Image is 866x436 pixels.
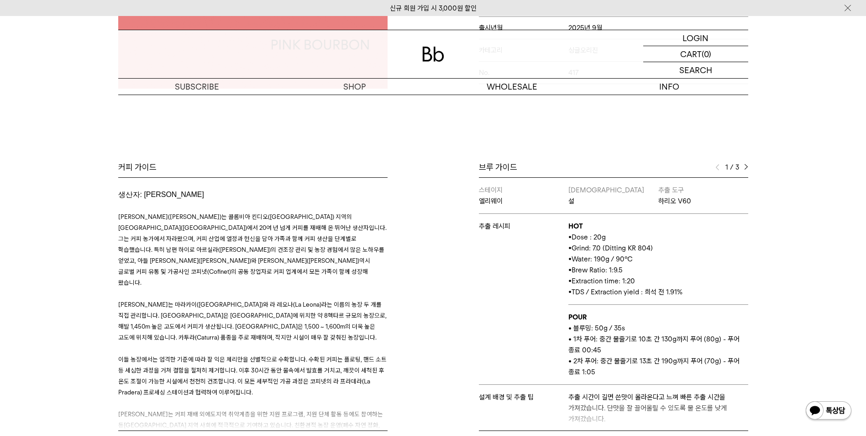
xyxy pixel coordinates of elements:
b: HOT [568,222,583,230]
a: CART (0) [643,46,748,62]
div: 브루 가이드 [479,162,748,173]
p: • [568,287,748,298]
span: / [730,162,734,173]
p: • [568,276,748,287]
p: • [568,243,748,254]
p: LOGIN [682,30,709,46]
b: POUR [568,313,587,321]
p: CART [680,46,702,62]
a: 신규 회원 가입 시 3,000원 할인 [390,4,477,12]
p: • [568,265,748,276]
span: • 1차 푸어: 중간 물줄기로 10초 간 130g까지 푸어 (80g) - 푸어 종료 00:45 [568,335,740,354]
div: 커피 가이드 [118,162,388,173]
span: [PERSON_NAME]([PERSON_NAME])는 콜롬비아 킨디오([GEOGRAPHIC_DATA]) 지역의 [GEOGRAPHIC_DATA]([GEOGRAPHIC_DATA]... [118,213,387,286]
span: 스테이지 [479,186,503,194]
span: • 블루밍: 50g / 35s [568,324,625,332]
span: [PERSON_NAME]는 마라카이([GEOGRAPHIC_DATA])와 라 레오나(La Leona)라는 이름의 농장 두 개를 직접 관리합니다. [GEOGRAPHIC_DATA]... [118,301,387,341]
span: Water: 190g / 90°C [572,255,633,263]
p: (0) [702,46,711,62]
p: • [568,232,748,243]
span: TDS / Extraction yield : 희석 전 1.91% [572,288,682,296]
span: • 2차 푸어: 중간 물줄기로 13초 간 190g까지 푸어 (70g) - 푸어 종료 1:05 [568,357,740,376]
p: 설 [568,196,658,207]
p: • [568,254,748,265]
p: INFO [591,79,748,95]
p: 설계 배경 및 추출 팁 [479,392,569,403]
span: 생산자: [PERSON_NAME] [118,191,204,198]
p: SEARCH [679,62,712,78]
span: [DEMOGRAPHIC_DATA] [568,186,644,194]
img: 로고 [422,47,444,62]
a: SUBSCRIBE [118,79,276,95]
span: Extraction time: 1:20 [572,277,635,285]
p: 추출 시간이 길면 쓴맛이 올라온다고 느껴 빠른 추출 시간을 가져갔습니다. 단맛을 잘 끌어올릴 수 있도록 물 온도를 낮게 가져갔습니다. [568,392,748,425]
p: 엘리웨이 [479,196,569,207]
p: 하리오 V60 [658,196,748,207]
span: Dose : 20g [572,233,606,241]
img: 카카오톡 채널 1:1 채팅 버튼 [805,400,852,422]
a: SHOP [276,79,433,95]
span: 3 [735,162,740,173]
p: 추출 레시피 [479,221,569,232]
span: 1 [724,162,728,173]
p: WHOLESALE [433,79,591,95]
span: 추출 도구 [658,186,684,194]
a: LOGIN [643,30,748,46]
span: Brew Ratio: 1:9.5 [572,266,623,274]
span: 이들 농장에서는 엄격한 기준에 따라 잘 익은 체리만을 선별적으로 수확합니다. 수확된 커피는 플로팅, 핸드 소트 등 세심한 과정을 거쳐 결함을 철저히 제거합니다. 이후 30시간... [118,356,387,396]
span: Grind: 7.0 (Ditting KR 804) [572,244,653,252]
